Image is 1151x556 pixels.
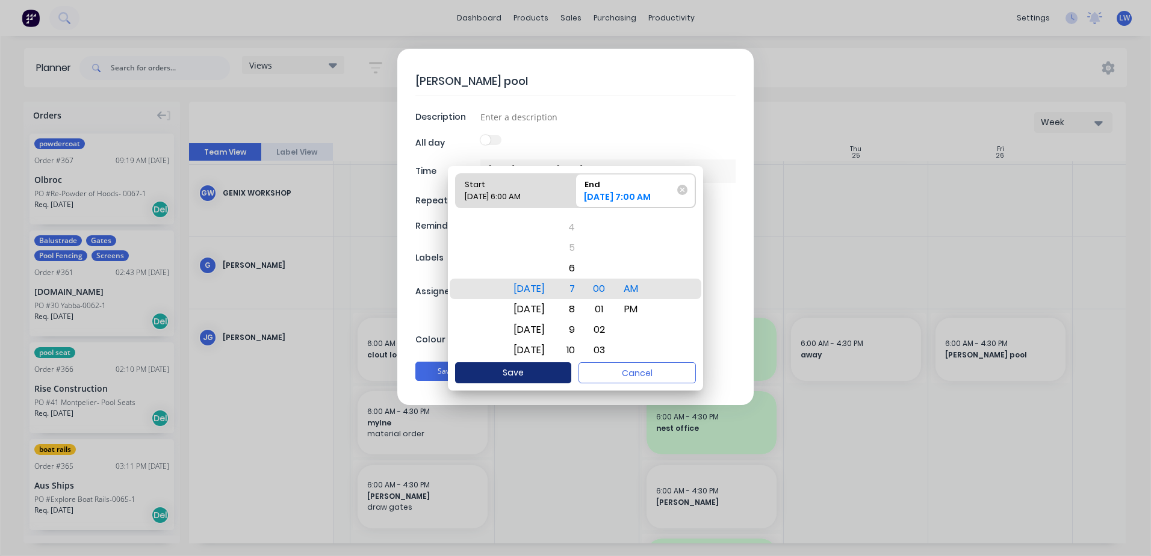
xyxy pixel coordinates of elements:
[554,215,584,362] div: Hour
[506,340,552,360] div: [DATE]
[415,362,476,381] button: Save
[586,279,613,299] div: 00
[480,108,736,126] input: Enter a description
[579,362,696,383] button: Cancel
[415,194,477,207] div: Repeats
[415,285,477,298] div: Assignees
[580,191,680,208] div: [DATE] 7:00 AM
[415,333,477,346] div: Colour
[556,279,582,299] div: 7
[616,299,645,320] div: PM
[455,362,571,383] button: Save
[556,238,582,258] div: 5
[556,340,582,360] div: 10
[415,137,477,149] div: All day
[415,111,477,123] div: Description
[506,279,552,299] div: [DATE]
[556,299,582,320] div: 8
[616,279,645,299] div: AM
[556,258,582,279] div: 6
[580,174,680,191] div: End
[556,217,582,238] div: 4
[556,320,582,340] div: 9
[504,215,554,362] div: Date
[415,165,477,178] div: Time
[586,320,613,340] div: 02
[586,299,613,320] div: 01
[415,220,477,232] div: Reminder
[506,320,552,340] div: [DATE]
[460,191,560,208] div: [DATE] 6:00 AM
[584,215,615,362] div: Minute
[415,67,736,95] textarea: [PERSON_NAME] pool
[586,340,613,360] div: 03
[415,252,477,264] div: Labels
[506,299,552,320] div: [DATE]
[460,174,560,191] div: Start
